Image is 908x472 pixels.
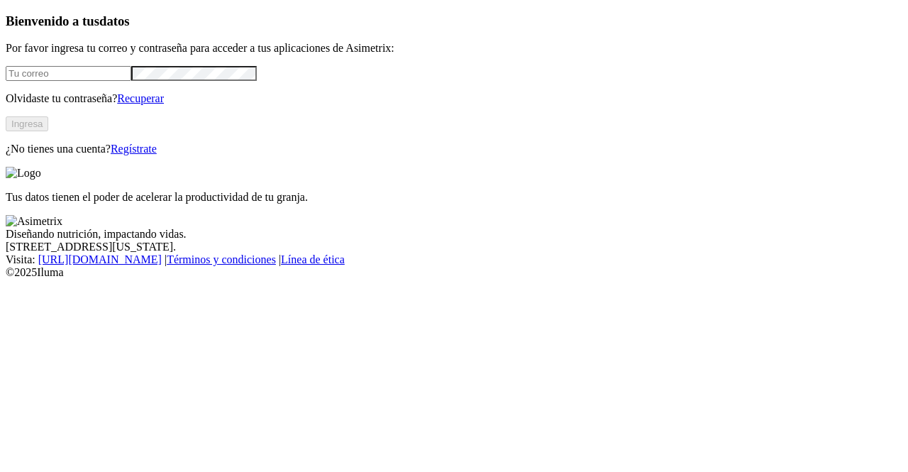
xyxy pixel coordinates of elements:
[6,215,62,228] img: Asimetrix
[6,241,902,253] div: [STREET_ADDRESS][US_STATE].
[111,143,157,155] a: Regístrate
[99,13,130,28] span: datos
[6,167,41,180] img: Logo
[6,143,902,155] p: ¿No tienes una cuenta?
[38,253,162,265] a: [URL][DOMAIN_NAME]
[6,66,131,81] input: Tu correo
[281,253,345,265] a: Línea de ética
[6,13,902,29] h3: Bienvenido a tus
[6,253,902,266] div: Visita : | |
[6,191,902,204] p: Tus datos tienen el poder de acelerar la productividad de tu granja.
[117,92,164,104] a: Recuperar
[6,92,902,105] p: Olvidaste tu contraseña?
[6,42,902,55] p: Por favor ingresa tu correo y contraseña para acceder a tus aplicaciones de Asimetrix:
[6,116,48,131] button: Ingresa
[6,266,902,279] div: © 2025 Iluma
[6,228,902,241] div: Diseñando nutrición, impactando vidas.
[167,253,276,265] a: Términos y condiciones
